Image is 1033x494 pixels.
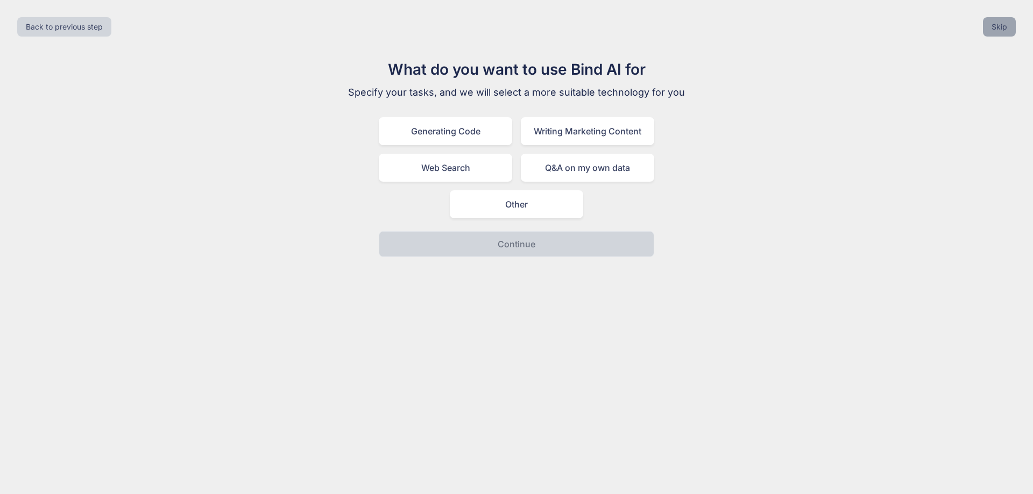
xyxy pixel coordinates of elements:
button: Skip [983,17,1016,37]
div: Other [450,190,583,218]
div: Writing Marketing Content [521,117,654,145]
button: Back to previous step [17,17,111,37]
button: Continue [379,231,654,257]
div: Q&A on my own data [521,154,654,182]
h1: What do you want to use Bind AI for [336,58,697,81]
p: Continue [498,238,535,250]
div: Web Search [379,154,512,182]
div: Generating Code [379,117,512,145]
p: Specify your tasks, and we will select a more suitable technology for you [336,85,697,100]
